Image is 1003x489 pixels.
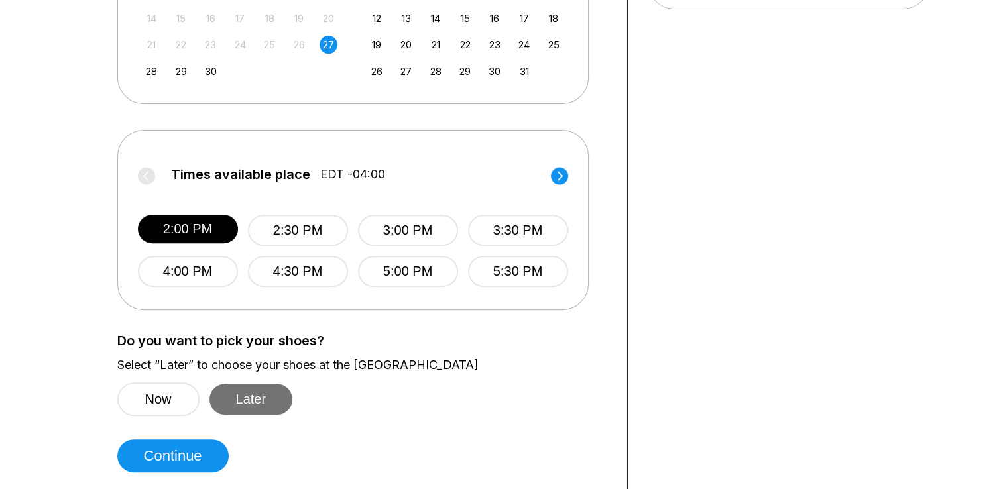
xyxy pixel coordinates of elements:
[368,36,386,54] div: Choose Sunday, October 19th, 2025
[427,36,445,54] div: Choose Tuesday, October 21st, 2025
[117,439,229,472] button: Continue
[209,384,293,415] button: Later
[358,215,458,246] button: 3:00 PM
[117,333,607,348] label: Do you want to pick your shoes?
[320,167,385,182] span: EDT -04:00
[248,256,348,287] button: 4:30 PM
[143,36,160,54] div: Not available Sunday, September 21st, 2025
[397,36,415,54] div: Choose Monday, October 20th, 2025
[172,36,190,54] div: Not available Monday, September 22nd, 2025
[486,36,504,54] div: Choose Thursday, October 23rd, 2025
[202,62,219,80] div: Choose Tuesday, September 30th, 2025
[515,62,533,80] div: Choose Friday, October 31st, 2025
[231,36,249,54] div: Not available Wednesday, September 24th, 2025
[143,62,160,80] div: Choose Sunday, September 28th, 2025
[427,62,445,80] div: Choose Tuesday, October 28th, 2025
[261,9,278,27] div: Not available Thursday, September 18th, 2025
[397,9,415,27] div: Choose Monday, October 13th, 2025
[202,9,219,27] div: Not available Tuesday, September 16th, 2025
[545,36,563,54] div: Choose Saturday, October 25th, 2025
[117,382,200,416] button: Now
[545,9,563,27] div: Choose Saturday, October 18th, 2025
[138,256,238,287] button: 4:00 PM
[248,215,348,246] button: 2:30 PM
[172,62,190,80] div: Choose Monday, September 29th, 2025
[358,256,458,287] button: 5:00 PM
[290,36,308,54] div: Not available Friday, September 26th, 2025
[468,215,568,246] button: 3:30 PM
[468,256,568,287] button: 5:30 PM
[320,9,337,27] div: Not available Saturday, September 20th, 2025
[397,62,415,80] div: Choose Monday, October 27th, 2025
[486,62,504,80] div: Choose Thursday, October 30th, 2025
[231,9,249,27] div: Not available Wednesday, September 17th, 2025
[456,36,474,54] div: Choose Wednesday, October 22nd, 2025
[486,9,504,27] div: Choose Thursday, October 16th, 2025
[515,9,533,27] div: Choose Friday, October 17th, 2025
[261,36,278,54] div: Not available Thursday, September 25th, 2025
[456,62,474,80] div: Choose Wednesday, October 29th, 2025
[368,62,386,80] div: Choose Sunday, October 26th, 2025
[320,36,337,54] div: Choose Saturday, September 27th, 2025
[172,9,190,27] div: Not available Monday, September 15th, 2025
[143,9,160,27] div: Not available Sunday, September 14th, 2025
[515,36,533,54] div: Choose Friday, October 24th, 2025
[117,358,607,372] label: Select “Later” to choose your shoes at the [GEOGRAPHIC_DATA]
[290,9,308,27] div: Not available Friday, September 19th, 2025
[138,215,238,243] button: 2:00 PM
[456,9,474,27] div: Choose Wednesday, October 15th, 2025
[427,9,445,27] div: Choose Tuesday, October 14th, 2025
[171,167,310,182] span: Times available place
[202,36,219,54] div: Not available Tuesday, September 23rd, 2025
[368,9,386,27] div: Choose Sunday, October 12th, 2025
